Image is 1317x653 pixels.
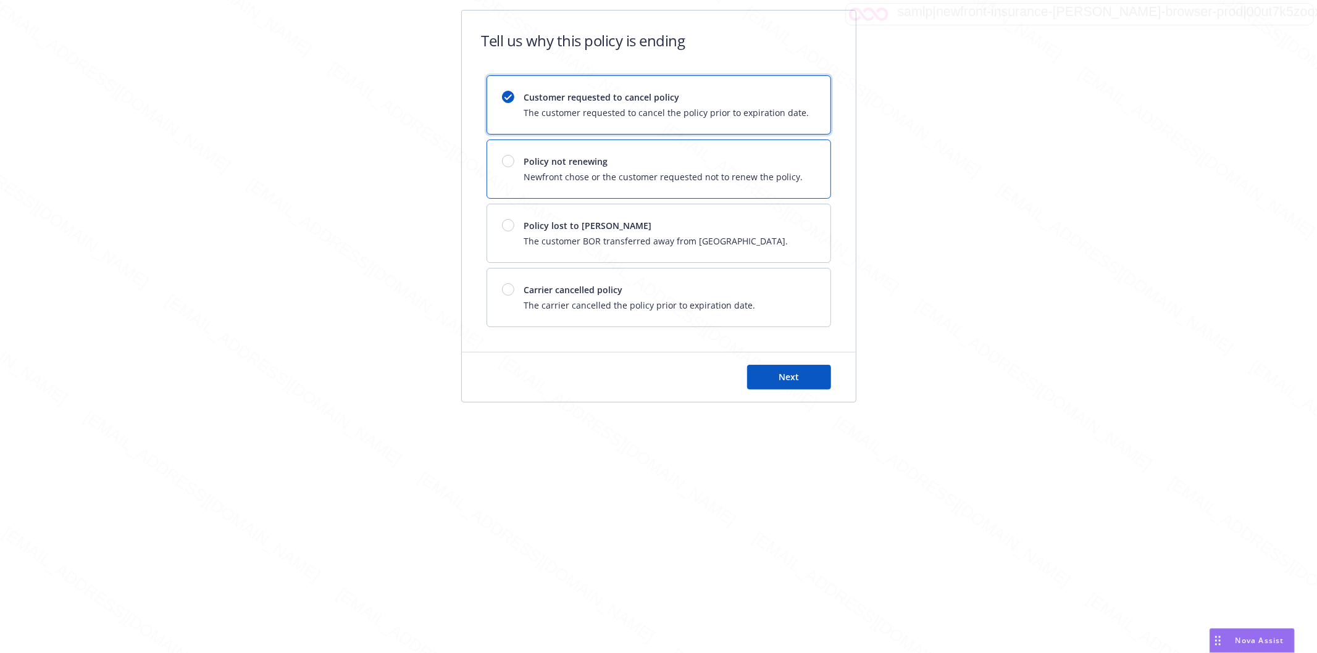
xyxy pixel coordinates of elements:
[524,299,756,312] span: The carrier cancelled the policy prior to expiration date.
[524,155,803,168] span: Policy not renewing
[1235,635,1284,646] span: Nova Assist
[524,170,803,183] span: Newfront chose or the customer requested not to renew the policy.
[524,106,809,119] span: The customer requested to cancel the policy prior to expiration date.
[1210,629,1226,652] div: Drag to move
[1210,628,1295,653] button: Nova Assist
[779,371,799,383] span: Next
[482,30,685,51] h1: Tell us why this policy is ending
[524,283,756,296] span: Carrier cancelled policy
[747,365,831,389] button: Next
[524,219,788,232] span: Policy lost to [PERSON_NAME]
[524,91,809,104] span: Customer requested to cancel policy
[524,235,788,247] span: The customer BOR transferred away from [GEOGRAPHIC_DATA].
